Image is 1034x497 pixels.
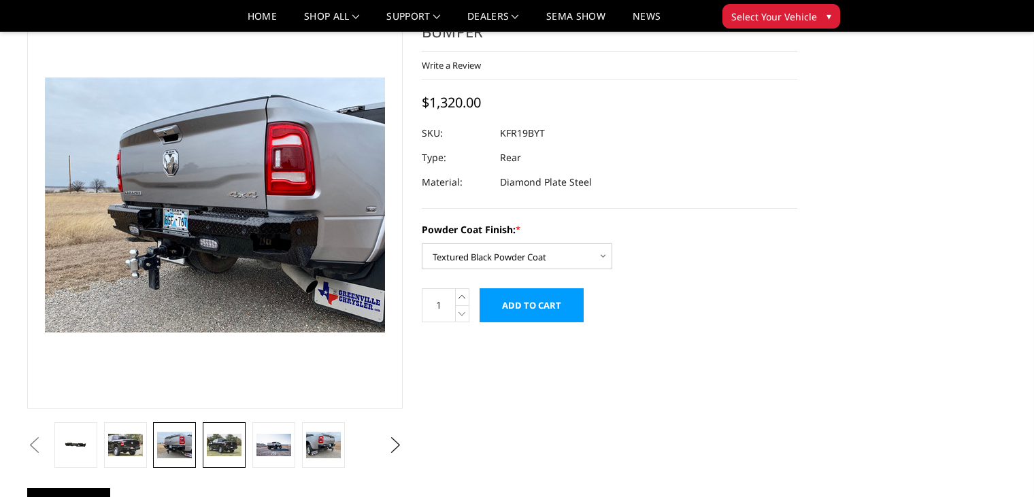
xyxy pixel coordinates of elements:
input: Add to Cart [480,288,584,322]
a: 2019-2025 Ram 2500-3500 - FT Series - Rear Bumper [27,1,403,409]
img: 2019-2025 Ram 2500-3500 - FT Series - Rear Bumper [157,432,192,458]
label: Powder Coat Finish: [422,222,797,237]
dt: Type: [422,145,490,170]
span: ▾ [827,9,831,23]
span: $1,320.00 [422,93,481,112]
dd: Diamond Plate Steel [500,170,592,194]
span: Select Your Vehicle [731,10,817,24]
img: 2019-2025 Ram 2500-3500 - FT Series - Rear Bumper [306,432,341,458]
a: Home [248,12,277,31]
img: 2019-2025 Ram 2500-3500 - FT Series - Rear Bumper [207,434,241,457]
dt: SKU: [422,121,490,145]
button: Next [386,435,406,456]
a: News [633,12,661,31]
img: 2019-2025 Ram 2500-3500 - FT Series - Rear Bumper [108,434,143,457]
img: 2019-2025 Ram 2500-3500 - FT Series - Rear Bumper [256,434,291,457]
dd: Rear [500,145,521,170]
dd: KFR19BYT [500,121,545,145]
iframe: Chat Widget [966,432,1034,497]
dt: Material: [422,170,490,194]
a: Support [386,12,440,31]
button: Previous [24,435,44,456]
a: Dealers [467,12,519,31]
a: SEMA Show [546,12,605,31]
a: Write a Review [422,59,481,71]
a: shop all [304,12,359,31]
button: Select Your Vehicle [722,4,840,29]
